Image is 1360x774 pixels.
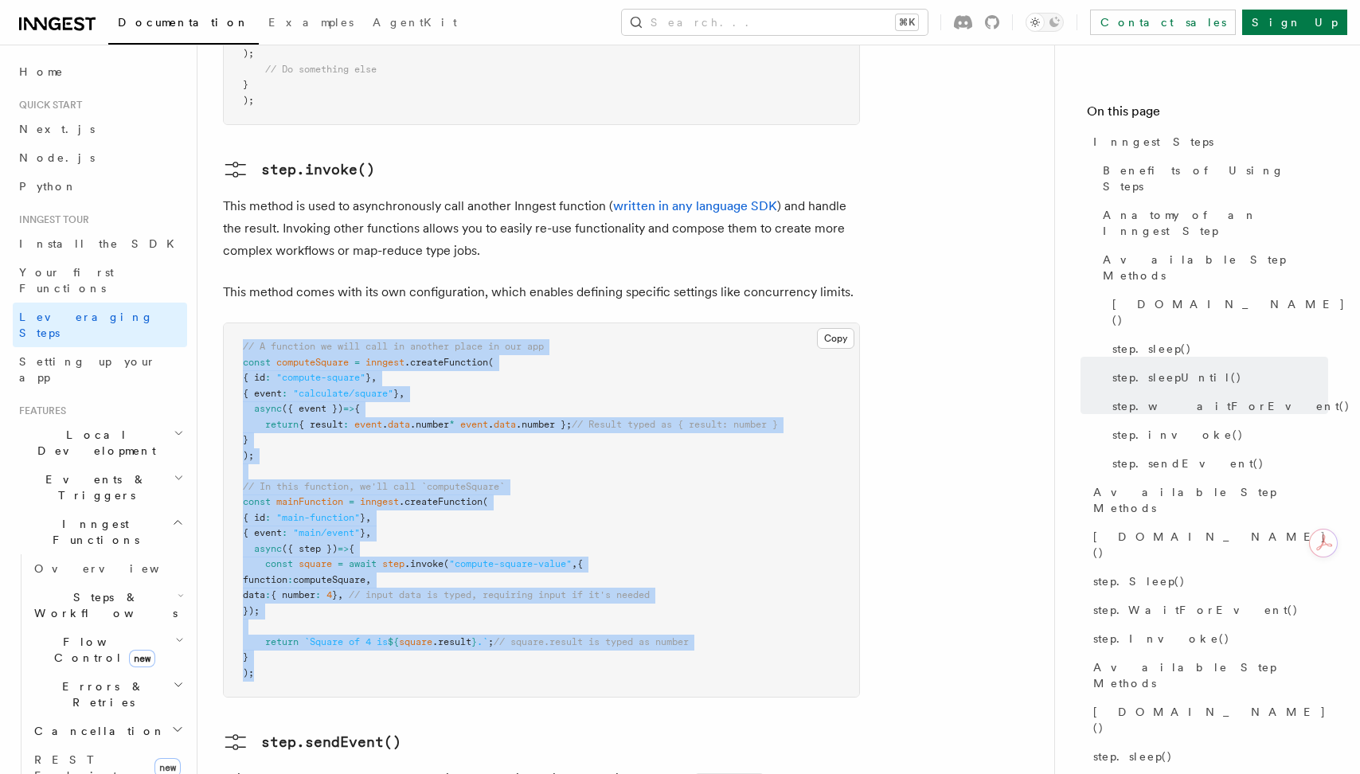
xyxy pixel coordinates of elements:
[265,558,293,569] span: const
[243,341,544,352] span: // A function we will call in another place in our app
[1087,624,1328,653] a: step.Invoke()
[243,512,265,523] span: { id
[393,388,399,399] span: }
[268,16,354,29] span: Examples
[19,266,114,295] span: Your first Functions
[1093,602,1299,618] span: step.WaitForEvent()
[1087,653,1328,698] a: Available Step Methods
[282,543,338,554] span: ({ step })
[254,543,282,554] span: async
[432,636,471,647] span: .result
[896,14,918,30] kbd: ⌘K
[19,180,77,193] span: Python
[1112,341,1192,357] span: step.sleep()
[1087,478,1328,522] a: Available Step Methods
[243,434,248,445] span: }
[326,589,332,600] span: 4
[449,558,572,569] span: "compute-square-value"
[271,589,315,600] span: { number
[354,357,360,368] span: =
[276,496,343,507] span: mainFunction
[28,717,187,745] button: Cancellation
[1106,363,1328,392] a: step.sleepUntil()
[276,372,365,383] span: "compute-square"
[1087,127,1328,156] a: Inngest Steps
[494,636,689,647] span: // square.result is typed as number
[129,650,155,667] span: new
[265,419,299,430] span: return
[349,496,354,507] span: =
[13,258,187,303] a: Your first Functions
[1087,102,1328,127] h4: On this page
[13,115,187,143] a: Next.js
[817,328,854,349] button: Copy
[265,589,271,600] span: :
[28,554,187,583] a: Overview
[488,357,494,368] span: (
[1090,10,1236,35] a: Contact sales
[243,527,282,538] span: { event
[118,16,249,29] span: Documentation
[243,357,271,368] span: const
[28,634,175,666] span: Flow Control
[373,16,457,29] span: AgentKit
[13,516,172,548] span: Inngest Functions
[261,731,401,753] pre: step.sendEvent()
[338,543,349,554] span: =>
[13,57,187,86] a: Home
[338,589,343,600] span: ,
[382,558,404,569] span: step
[488,636,494,647] span: ;
[1106,334,1328,363] a: step.sleep()
[382,419,388,430] span: .
[1112,369,1242,385] span: step.sleepUntil()
[1112,398,1350,414] span: step.waitForEvent()
[243,574,287,585] span: function
[404,558,444,569] span: .invoke
[471,636,477,647] span: }
[243,48,254,59] span: );
[265,636,299,647] span: return
[1096,201,1328,245] a: Anatomy of an Inngest Step
[243,450,254,461] span: );
[349,543,354,554] span: {
[108,5,259,45] a: Documentation
[243,79,248,90] span: }
[282,403,343,414] span: ({ event })
[28,583,187,627] button: Steps & Workflows
[243,95,254,106] span: );
[243,651,248,663] span: }
[1093,704,1328,736] span: [DOMAIN_NAME]()
[19,151,95,164] span: Node.js
[404,357,488,368] span: .createFunction
[360,496,399,507] span: inngest
[1087,698,1328,742] a: [DOMAIN_NAME]()
[388,636,399,647] span: ${
[477,636,488,647] span: .`
[360,527,365,538] span: }
[1103,162,1328,194] span: Benefits of Using Steps
[28,627,187,672] button: Flow Controlnew
[349,589,650,600] span: // input data is typed, requiring input if it's needed
[365,357,404,368] span: inngest
[304,636,388,647] span: `Square of 4 is
[13,347,187,392] a: Setting up your app
[287,574,293,585] span: :
[282,388,287,399] span: :
[338,558,343,569] span: =
[19,64,64,80] span: Home
[1106,449,1328,478] a: step.sendEvent()
[572,419,778,430] span: // Result typed as { result: number }
[488,419,494,430] span: .
[13,229,187,258] a: Install the SDK
[243,667,254,678] span: );
[1096,156,1328,201] a: Benefits of Using Steps
[299,558,332,569] span: square
[1112,427,1244,443] span: step.invoke()
[34,562,198,575] span: Overview
[19,123,95,135] span: Next.js
[1106,392,1328,420] a: step.waitForEvent()
[572,558,577,569] span: ,
[365,372,371,383] span: }
[293,574,365,585] span: computeSquare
